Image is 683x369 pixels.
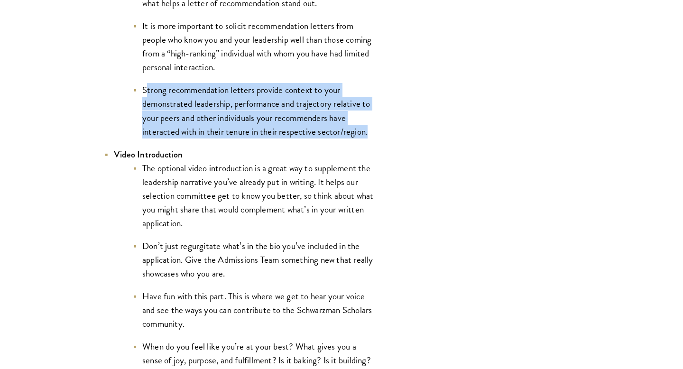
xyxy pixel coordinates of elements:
li: Have fun with this part. This is where we get to hear your voice and see the ways you can contrib... [133,289,375,331]
li: Strong recommendation letters provide context to your demonstrated leadership, performance and tr... [133,83,375,138]
li: Don’t just regurgitate what’s in the bio you’ve included in the application. Give the Admissions ... [133,239,375,280]
li: It is more important to solicit recommendation letters from people who know you and your leadersh... [133,19,375,74]
strong: Video Introduction [114,148,183,161]
li: The optional video introduction is a great way to supplement the leadership narrative you’ve alre... [133,161,375,230]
